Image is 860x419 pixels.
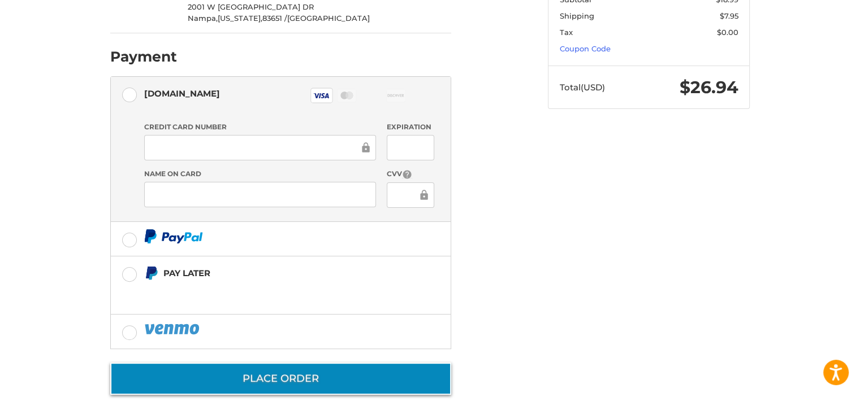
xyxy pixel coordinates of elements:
[560,82,605,93] span: Total (USD)
[144,169,376,179] label: Name on Card
[110,48,177,66] h2: Payment
[144,322,202,336] img: PayPal icon
[387,122,434,132] label: Expiration
[144,229,203,243] img: PayPal icon
[560,11,594,20] span: Shipping
[188,2,314,11] span: 2001 W [GEOGRAPHIC_DATA] DR
[144,122,376,132] label: Credit Card Number
[720,11,738,20] span: $7.95
[262,14,287,23] span: 83651 /
[560,44,611,53] a: Coupon Code
[218,14,262,23] span: [US_STATE],
[680,77,738,98] span: $26.94
[144,266,158,280] img: Pay Later icon
[767,389,860,419] iframe: Google Customer Reviews
[110,363,451,395] button: Place Order
[387,169,434,180] label: CVV
[144,84,220,103] div: [DOMAIN_NAME]
[717,28,738,37] span: $0.00
[163,264,380,282] div: Pay Later
[560,28,573,37] span: Tax
[287,14,370,23] span: [GEOGRAPHIC_DATA]
[144,282,381,300] iframe: PayPal Message 1
[188,14,218,23] span: Nampa,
